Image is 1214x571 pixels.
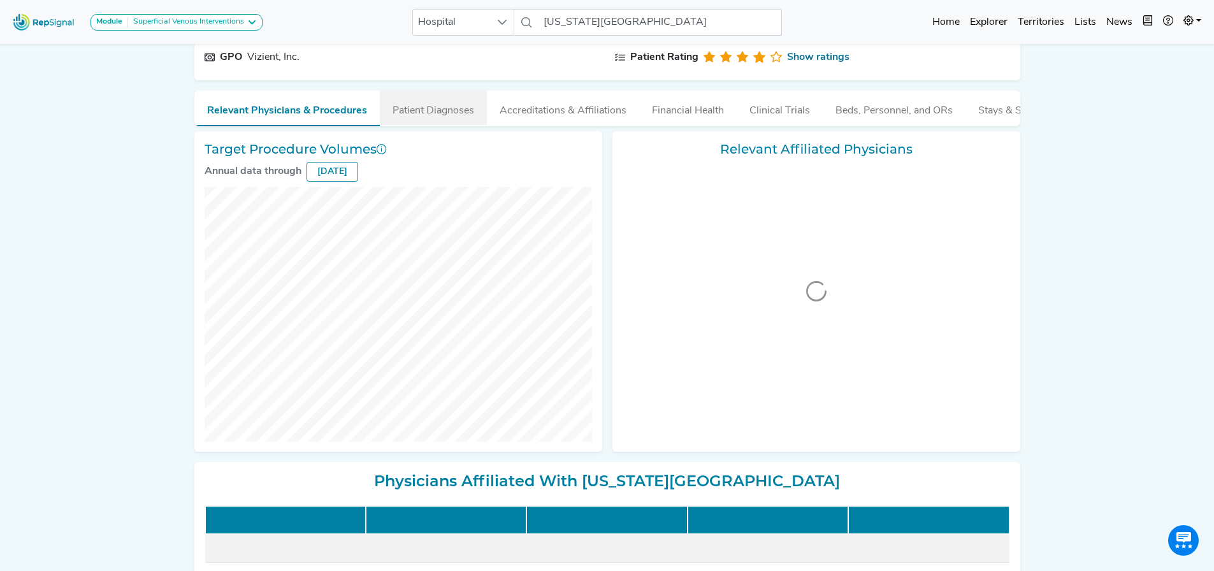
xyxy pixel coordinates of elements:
[380,90,487,125] button: Patient Diagnoses
[194,90,380,126] button: Relevant Physicians & Procedures
[96,18,122,25] strong: Module
[413,10,489,35] span: Hospital
[1101,10,1138,35] a: News
[205,164,301,179] div: Annual data through
[1013,10,1069,35] a: Territories
[787,50,849,65] a: Show ratings
[307,162,358,182] div: [DATE]
[1069,10,1101,35] a: Lists
[487,90,639,125] button: Accreditations & Affiliations
[630,50,698,65] div: Patient Rating
[128,17,244,27] div: Superficial Venous Interventions
[965,90,1066,125] button: Stays & Services
[220,50,242,65] div: GPO
[538,9,782,36] input: Search a hospital
[639,90,737,125] button: Financial Health
[737,90,823,125] button: Clinical Trials
[1138,10,1158,35] button: Intel Book
[205,141,592,157] h3: Target Procedure Volumes
[205,472,1010,491] h2: Physicians Affiliated With [US_STATE][GEOGRAPHIC_DATA]
[90,14,263,31] button: ModuleSuperficial Venous Interventions
[823,90,965,125] button: Beds, Personnel, and ORs
[247,50,300,65] div: Vizient, Inc.
[965,10,1013,35] a: Explorer
[927,10,965,35] a: Home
